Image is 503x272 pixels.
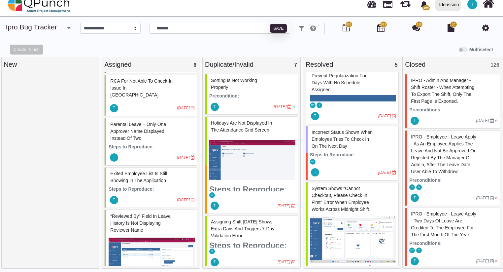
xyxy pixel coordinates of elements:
span: 7 [294,62,297,68]
i: Due Date [287,105,291,109]
span: Selvarani [209,249,215,254]
span: S [211,194,213,196]
span: T [113,106,115,110]
span: 5 [395,62,398,68]
strong: Precondition: [209,93,239,98]
span: Thalha [411,194,419,202]
span: V [418,249,420,252]
span: Thalha [311,112,319,120]
i: High [495,119,498,123]
img: 33716770-52d9-4198-9b6a-f39b2f6e5fd4.png [209,135,295,185]
span: 126 [490,62,499,68]
span: S [211,250,213,253]
i: [DATE] [177,198,190,202]
span: MY [311,161,314,163]
span: T [113,198,115,202]
span: T [314,171,316,174]
span: #61258 [411,211,476,237]
span: Thalha [211,202,219,210]
span: 525 [346,22,351,27]
span: #82954 [110,171,167,183]
i: Due Date [490,119,494,123]
i: [DATE] [278,260,290,264]
h3: : [209,185,295,194]
span: T [214,105,216,108]
strong: Steps to Reproduce: [109,186,154,192]
button: Create Punch [10,45,43,55]
span: #77206 [211,219,274,238]
i: Due Date [291,260,295,264]
i: High [495,196,498,200]
i: Board [343,24,350,32]
span: #81823 [312,130,373,149]
i: [DATE] [476,259,489,263]
span: S [319,104,320,106]
div: Resolved [306,59,399,69]
i: Punch Discussion [412,24,420,32]
i: Calendar [377,24,385,32]
i: [DATE] [274,104,287,109]
span: #75370 [211,120,272,133]
span: K [418,186,420,188]
span: T [214,260,216,264]
span: 20 [452,22,455,27]
strong: Preconditions: [409,241,442,246]
span: 196 [422,5,429,10]
span: T [314,114,316,118]
span: #82224 [110,122,166,141]
i: Due Date [191,198,195,202]
span: T [414,119,416,122]
span: Selvarani [317,102,322,108]
span: Mohammed Yakub Raza Khan A [310,159,316,165]
span: 228 [417,22,421,27]
span: Thalha [211,103,219,111]
span: Thalha [110,196,118,204]
span: #61090 [411,134,476,174]
span: #80312 [110,78,173,97]
strong: Steps to Reproduce [209,185,284,194]
span: T [113,156,115,159]
i: [DATE] [278,204,290,208]
span: V [411,186,413,188]
i: [DATE] [476,118,489,123]
span: Vinusha [409,184,415,190]
i: Document Library [448,24,454,32]
img: fa777cb2-e8ab-42ec-87f4-f04b992196ba.png [310,214,396,264]
i: e.g: punch or !ticket or &Type or #Status or @username or $priority or *iteration or ^additionalf... [310,25,316,32]
svg: bell fill [420,1,427,8]
i: Due Date [392,114,396,118]
div: New [4,59,97,69]
i: High [495,259,498,263]
div: Duplicate/Invalid [205,59,298,69]
i: Low [293,105,295,109]
span: #61083 [411,78,474,104]
i: [DATE] [476,196,489,200]
span: Thalha [110,104,118,112]
i: Due Date [392,171,396,175]
span: Thalha [411,257,419,265]
i: Due Date [490,196,494,200]
span: Thalha [411,117,419,125]
button: Save [270,24,287,33]
span: T [414,259,416,263]
i: Due Date [490,259,494,263]
i: [DATE] [378,114,391,118]
span: Karthik [416,184,422,190]
div: Closed [405,59,500,69]
span: #61245 [211,78,257,90]
span: T [414,196,416,200]
span: Selvarani [209,192,215,198]
span: #82893 [312,186,369,212]
span: Thalha [110,153,118,162]
span: T [471,2,473,6]
b: Multiselect [469,47,493,52]
span: Thalha [311,168,319,176]
span: MY [311,104,314,106]
span: Mohammed Yakub Raza Khan A [310,102,316,108]
i: [DATE] [177,106,190,110]
span: Mohammed Yakub Raza Khan A [409,248,415,253]
span: MY [411,249,414,252]
strong: Preconditions: [409,177,442,183]
span: #81686 [312,73,367,92]
strong: Steps to Reproduce: [109,144,154,149]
